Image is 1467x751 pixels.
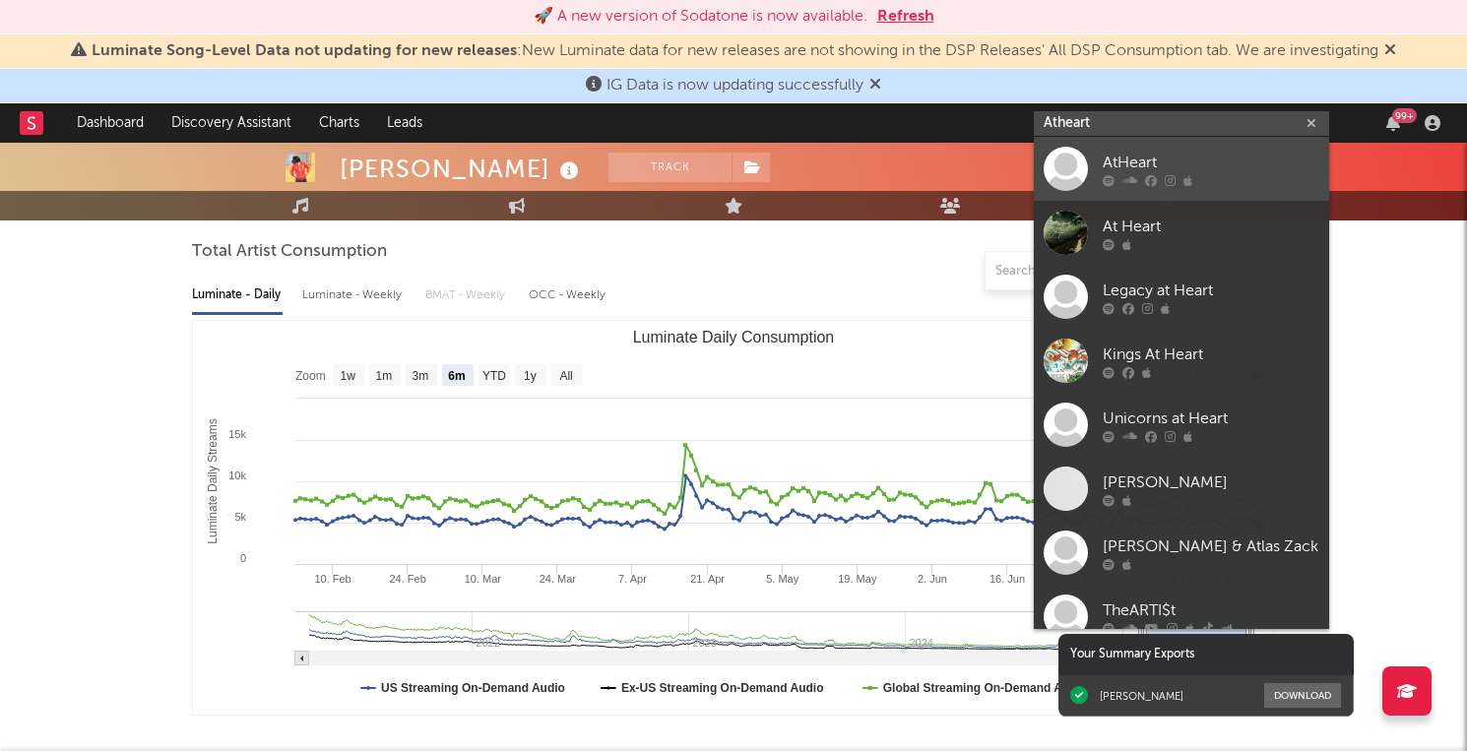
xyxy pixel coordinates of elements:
a: AtHeart [1034,137,1329,201]
a: [PERSON_NAME] & Atlas Zack [1034,521,1329,585]
div: [PERSON_NAME] & Atlas Zack [1103,534,1319,558]
text: 19. May [838,573,877,585]
a: Discovery Assistant [158,103,305,143]
text: 0 [240,552,246,564]
text: 1y [524,369,537,383]
text: 16. Jun [989,573,1025,585]
text: Luminate Daily Streams [206,418,220,543]
text: 10. Feb [314,573,351,585]
div: [PERSON_NAME] [340,153,584,185]
text: 3m [413,369,429,383]
text: Ex-US Streaming On-Demand Audio [621,681,824,695]
text: 24. Feb [390,573,426,585]
a: Dashboard [63,103,158,143]
div: Unicorns at Heart [1103,407,1319,430]
text: 10k [228,469,246,481]
a: Charts [305,103,373,143]
a: Legacy at Heart [1034,265,1329,329]
svg: Luminate Daily Consumption [193,321,1274,715]
div: [PERSON_NAME] [1100,689,1183,703]
div: TheARTI$t [1103,598,1319,622]
span: Music [192,201,263,224]
a: Leads [373,103,436,143]
div: 99 + [1392,108,1417,123]
span: Total Artist Consumption [192,240,387,264]
div: OCC - Weekly [529,279,607,312]
a: TheARTI$t [1034,585,1329,649]
text: US Streaming On-Demand Audio [381,681,565,695]
text: 5. May [766,573,799,585]
input: Search for artists [1034,111,1329,136]
input: Search by song name or URL [986,264,1193,280]
div: Luminate - Daily [192,279,283,312]
text: 24. Mar [540,573,577,585]
text: Luminate Daily Consumption [633,329,835,345]
a: At Heart [1034,201,1329,265]
text: 1m [376,369,393,383]
div: At Heart [1103,215,1319,238]
text: All [559,369,572,383]
div: 🚀 A new version of Sodatone is now available. [534,5,867,29]
text: 21. Apr [690,573,725,585]
text: YTD [482,369,506,383]
div: AtHeart [1103,151,1319,174]
text: 1w [341,369,356,383]
span: IG Data is now updating successfully [606,78,863,94]
div: [PERSON_NAME] [1103,470,1319,494]
button: Download [1264,683,1341,708]
span: Dismiss [869,78,881,94]
text: 6m [448,369,465,383]
text: 15k [228,428,246,440]
span: : New Luminate data for new releases are not showing in the DSP Releases' All DSP Consumption tab... [92,43,1378,59]
div: Your Summary Exports [1058,634,1354,675]
button: Track [608,153,732,182]
button: Refresh [877,5,934,29]
text: 10. Mar [465,573,502,585]
div: Legacy at Heart [1103,279,1319,302]
text: Global Streaming On-Demand Audio [883,681,1088,695]
span: Luminate Song-Level Data not updating for new releases [92,43,517,59]
text: 5k [234,511,246,523]
span: Dismiss [1384,43,1396,59]
a: Kings At Heart [1034,329,1329,393]
button: 99+ [1386,115,1400,131]
text: 2. Jun [918,573,947,585]
a: [PERSON_NAME] [1034,457,1329,521]
text: Zoom [295,369,326,383]
text: 7. Apr [618,573,647,585]
a: Unicorns at Heart [1034,393,1329,457]
div: Luminate - Weekly [302,279,406,312]
div: Kings At Heart [1103,343,1319,366]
